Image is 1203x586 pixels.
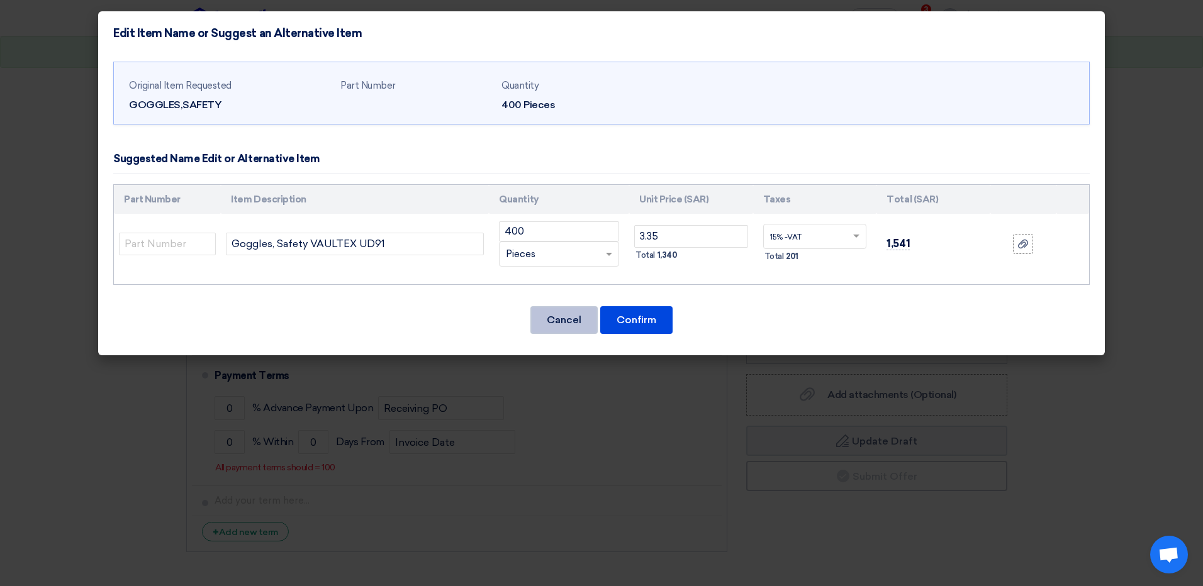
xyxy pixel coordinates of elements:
[635,249,655,262] span: Total
[129,97,330,113] div: GOGGLES,SAFETY
[119,233,216,255] input: Part Number
[753,185,877,214] th: Taxes
[340,79,491,93] div: Part Number
[113,26,362,40] h4: Edit Item Name or Suggest an Alternative Item
[530,306,598,334] button: Cancel
[657,249,678,262] span: 1,340
[501,79,652,93] div: Quantity
[763,224,867,249] ng-select: VAT
[114,185,221,214] th: Part Number
[506,247,535,262] span: Pieces
[499,221,619,241] input: RFQ_STEP1.ITEMS.2.AMOUNT_TITLE
[600,306,673,334] button: Confirm
[634,225,748,248] input: Unit Price
[489,185,629,214] th: Quantity
[1150,536,1188,573] div: Open chat
[876,185,990,214] th: Total (SAR)
[501,97,652,113] div: 400 Pieces
[221,185,489,214] th: Item Description
[113,151,320,167] div: Suggested Name Edit or Alternative Item
[629,185,753,214] th: Unit Price (SAR)
[129,79,330,93] div: Original Item Requested
[887,237,910,250] span: 1,541
[786,250,798,263] span: 201
[764,250,784,263] span: Total
[226,233,484,255] input: Add Item Description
